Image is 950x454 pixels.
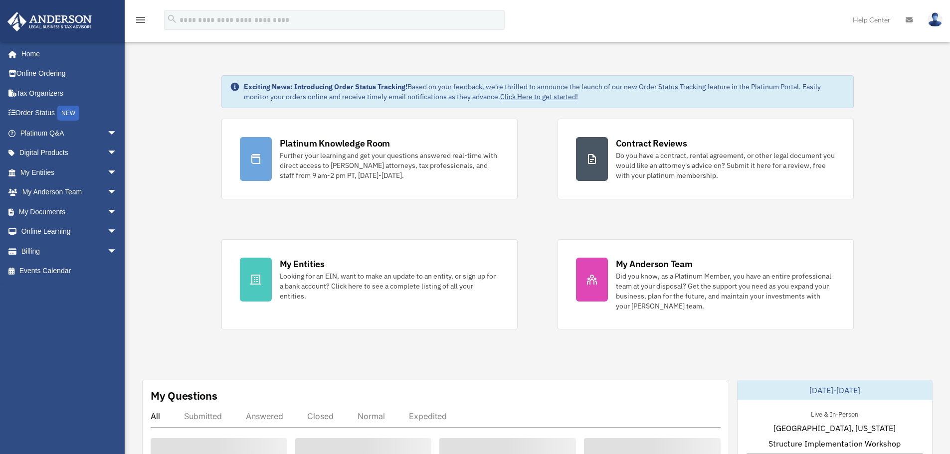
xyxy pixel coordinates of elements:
a: Events Calendar [7,261,132,281]
div: Platinum Knowledge Room [280,137,390,150]
span: arrow_drop_down [107,241,127,262]
a: My Anderson Team Did you know, as a Platinum Member, you have an entire professional team at your... [558,239,854,329]
div: Closed [307,411,334,421]
div: Based on your feedback, we're thrilled to announce the launch of our new Order Status Tracking fe... [244,82,845,102]
span: arrow_drop_down [107,222,127,242]
div: Submitted [184,411,222,421]
i: search [167,13,178,24]
a: Contract Reviews Do you have a contract, rental agreement, or other legal document you would like... [558,119,854,199]
div: All [151,411,160,421]
div: Did you know, as a Platinum Member, you have an entire professional team at your disposal? Get th... [616,271,835,311]
span: [GEOGRAPHIC_DATA], [US_STATE] [773,422,896,434]
div: Normal [358,411,385,421]
a: Order StatusNEW [7,103,132,124]
a: Click Here to get started! [500,92,578,101]
div: [DATE]-[DATE] [738,380,932,400]
div: Do you have a contract, rental agreement, or other legal document you would like an attorney's ad... [616,151,835,180]
span: arrow_drop_down [107,182,127,203]
a: Platinum Q&Aarrow_drop_down [7,123,132,143]
i: menu [135,14,147,26]
a: My Entities Looking for an EIN, want to make an update to an entity, or sign up for a bank accoun... [221,239,518,329]
div: My Anderson Team [616,258,693,270]
div: My Entities [280,258,325,270]
img: Anderson Advisors Platinum Portal [4,12,95,31]
a: My Anderson Teamarrow_drop_down [7,182,132,202]
a: My Documentsarrow_drop_down [7,202,132,222]
img: User Pic [928,12,943,27]
div: Looking for an EIN, want to make an update to an entity, or sign up for a bank account? Click her... [280,271,499,301]
span: arrow_drop_down [107,202,127,222]
div: Contract Reviews [616,137,687,150]
span: arrow_drop_down [107,123,127,144]
strong: Exciting News: Introducing Order Status Tracking! [244,82,407,91]
span: arrow_drop_down [107,162,127,183]
a: Home [7,44,127,64]
a: Billingarrow_drop_down [7,241,132,261]
span: arrow_drop_down [107,143,127,163]
div: NEW [57,106,79,121]
a: Tax Organizers [7,83,132,103]
a: Digital Productsarrow_drop_down [7,143,132,163]
a: Online Ordering [7,64,132,84]
div: My Questions [151,388,217,403]
a: My Entitiesarrow_drop_down [7,162,132,182]
a: Platinum Knowledge Room Further your learning and get your questions answered real-time with dire... [221,119,518,199]
div: Further your learning and get your questions answered real-time with direct access to [PERSON_NAM... [280,151,499,180]
a: menu [135,17,147,26]
div: Expedited [409,411,447,421]
div: Answered [246,411,283,421]
a: Online Learningarrow_drop_down [7,222,132,242]
div: Live & In-Person [803,408,866,419]
span: Structure Implementation Workshop [768,438,901,450]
